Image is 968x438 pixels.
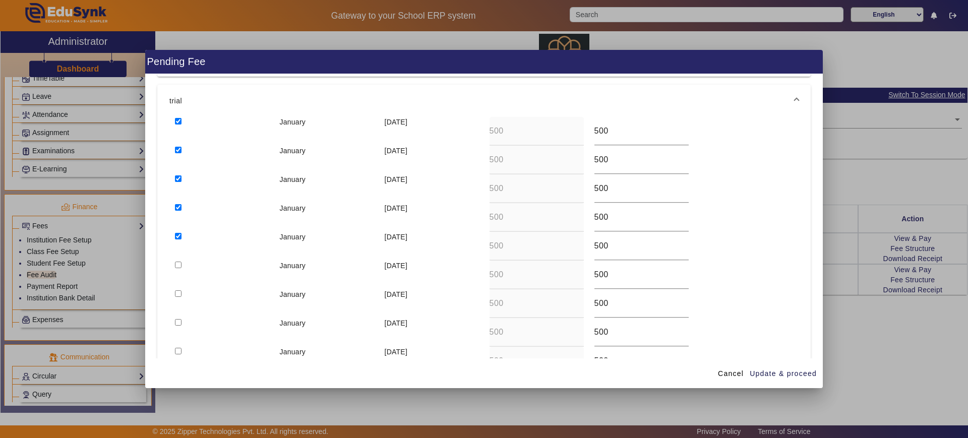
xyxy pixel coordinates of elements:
span: [DATE] [385,175,408,183]
button: Cancel [714,364,748,383]
input: Amount [490,269,584,281]
input: Amount [490,326,584,338]
span: January [280,348,306,356]
input: Amount [594,326,689,338]
input: Amount [490,211,584,223]
input: Amount [594,211,689,223]
span: [DATE] [385,262,408,270]
span: [DATE] [385,147,408,155]
input: Amount [490,125,584,137]
h1: Pending Fee [145,50,823,74]
input: Amount [594,182,689,195]
span: January [280,175,306,183]
span: [DATE] [385,290,408,298]
input: Amount [594,297,689,309]
input: Amount [490,154,584,166]
mat-expansion-panel-header: trial [157,85,811,117]
span: Update & proceed [750,368,817,379]
span: [DATE] [385,204,408,212]
input: Amount [594,269,689,281]
span: [DATE] [385,319,408,327]
span: January [280,262,306,270]
input: Amount [594,240,689,252]
input: Amount [490,240,584,252]
span: January [280,233,306,241]
input: Amount [594,154,689,166]
span: January [280,319,306,327]
span: January [280,118,306,126]
span: [DATE] [385,118,408,126]
input: Amount [594,355,689,367]
span: Cancel [718,368,744,379]
input: Amount [490,182,584,195]
span: January [280,290,306,298]
span: [DATE] [385,348,408,356]
input: Amount [490,355,584,367]
span: [DATE] [385,233,408,241]
span: January [280,204,306,212]
span: trial [169,95,795,107]
input: Amount [594,125,689,137]
button: Update & proceed [749,364,817,383]
input: Amount [490,297,584,309]
span: January [280,147,306,155]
